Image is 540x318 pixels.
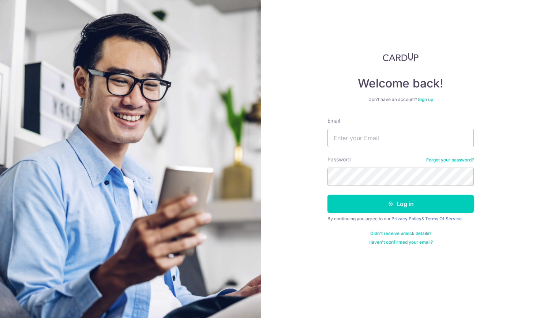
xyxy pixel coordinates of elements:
div: By continuing you agree to our & [327,216,474,222]
img: CardUp Logo [383,53,419,61]
label: Email [327,117,340,124]
a: Didn't receive unlock details? [370,231,431,236]
button: Log in [327,195,474,213]
a: Terms Of Service [425,216,462,221]
div: Don’t have an account? [327,97,474,102]
a: Haven't confirmed your email? [368,239,433,245]
label: Password [327,156,351,163]
input: Enter your Email [327,129,474,147]
a: Forgot your password? [426,157,474,163]
h4: Welcome back! [327,76,474,91]
a: Sign up [418,97,433,102]
a: Privacy Policy [391,216,421,221]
